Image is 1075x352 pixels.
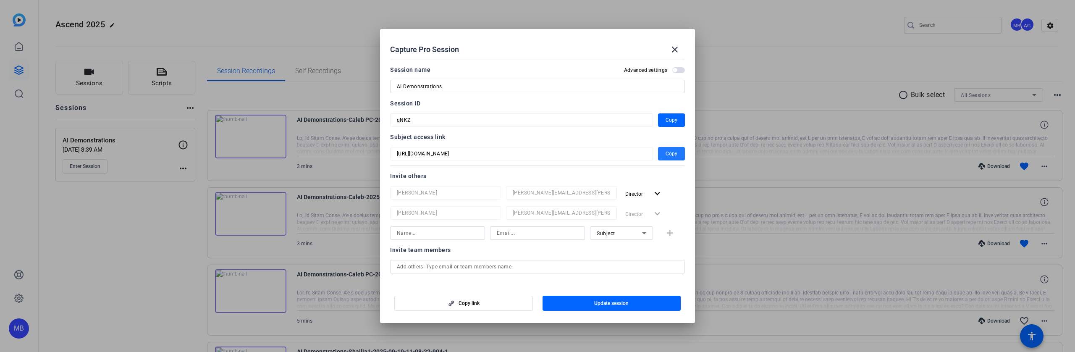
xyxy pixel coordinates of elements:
[390,98,685,108] div: Session ID
[513,188,610,198] input: Email...
[397,188,494,198] input: Name...
[409,285,617,292] span: [PERSON_NAME]
[459,300,480,307] span: Copy link
[658,147,685,160] button: Copy
[652,189,663,199] mat-icon: expand_more
[397,115,646,125] input: Session OTP
[497,228,578,238] input: Email...
[670,45,680,55] mat-icon: close
[658,113,685,127] button: Copy
[397,149,646,159] input: Session OTP
[390,39,685,60] div: Capture Pro Session
[390,171,685,181] div: Invite others
[543,296,681,311] button: Update session
[397,228,478,238] input: Name...
[390,245,685,255] div: Invite team members
[513,208,610,218] input: Email...
[622,186,666,201] button: Director
[597,231,615,236] span: Subject
[624,67,667,74] h2: Advanced settings
[397,208,494,218] input: Name...
[394,296,533,311] button: Copy link
[390,65,430,75] div: Session name
[666,115,677,125] span: Copy
[666,149,677,159] span: Copy
[390,132,685,142] div: Subject access link
[594,300,629,307] span: Update session
[397,81,678,92] input: Enter Session Name
[625,191,643,197] span: Director
[397,262,678,272] input: Add others: Type email or team members name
